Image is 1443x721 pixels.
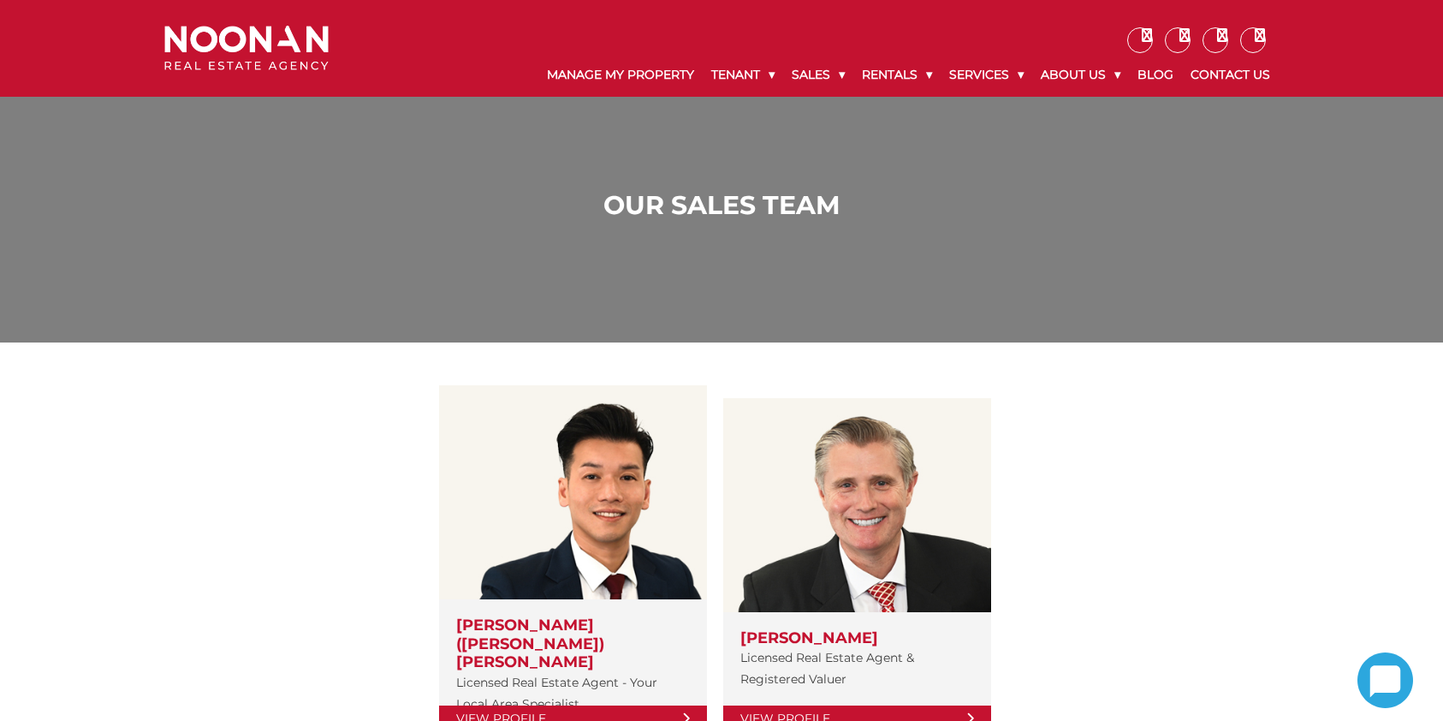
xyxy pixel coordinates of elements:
a: Services [941,53,1032,97]
h3: [PERSON_NAME] ([PERSON_NAME]) [PERSON_NAME] [456,617,690,672]
h1: Our Sales Team [169,190,1275,221]
a: Sales [783,53,853,97]
a: About Us [1032,53,1129,97]
a: Manage My Property [538,53,703,97]
a: Tenant [703,53,783,97]
a: Rentals [853,53,941,97]
img: Noonan Real Estate Agency [164,26,329,71]
h3: [PERSON_NAME] [740,629,974,648]
p: Licensed Real Estate Agent - Your Local Area Specialist [456,672,690,715]
a: Blog [1129,53,1182,97]
a: Contact Us [1182,53,1279,97]
p: Licensed Real Estate Agent & Registered Valuer [740,647,974,690]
